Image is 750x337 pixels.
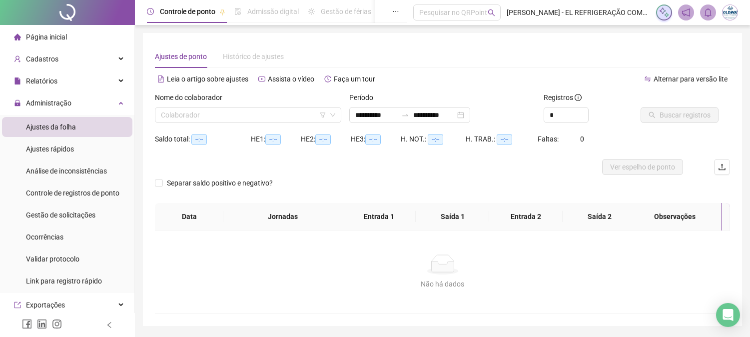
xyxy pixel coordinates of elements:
[644,75,651,82] span: swap
[641,107,719,123] button: Buscar registros
[157,75,164,82] span: file-text
[247,7,299,15] span: Admissão digital
[223,203,342,230] th: Jornadas
[544,92,582,103] span: Registros
[26,211,95,219] span: Gestão de solicitações
[147,8,154,15] span: clock-circle
[251,133,301,145] div: HE 1:
[466,133,538,145] div: H. TRAB.:
[163,177,277,188] span: Separar saldo positivo e negativo?
[26,277,102,285] span: Link para registro rápido
[488,9,495,16] span: search
[234,8,241,15] span: file-done
[320,112,326,118] span: filter
[351,133,401,145] div: HE 3:
[26,301,65,309] span: Exportações
[392,8,399,15] span: ellipsis
[538,135,560,143] span: Faltas:
[14,301,21,308] span: export
[628,203,722,230] th: Observações
[26,233,63,241] span: Ocorrências
[659,7,670,18] img: sparkle-icon.fc2bf0ac1784a2077858766a79e2daf3.svg
[401,133,466,145] div: H. NOT.:
[258,75,265,82] span: youtube
[321,7,371,15] span: Gestão de férias
[718,163,726,171] span: upload
[26,123,76,131] span: Ajustes da folha
[265,134,281,145] span: --:--
[37,319,47,329] span: linkedin
[268,75,314,83] span: Assista o vídeo
[155,133,251,145] div: Saldo total:
[22,319,32,329] span: facebook
[365,134,381,145] span: --:--
[14,99,21,106] span: lock
[167,75,248,83] span: Leia o artigo sobre ajustes
[167,278,718,289] div: Não há dados
[636,211,714,222] span: Observações
[330,112,336,118] span: down
[26,55,58,63] span: Cadastros
[602,159,683,175] button: Ver espelho de ponto
[716,303,740,327] div: Open Intercom Messenger
[14,55,21,62] span: user-add
[308,8,315,15] span: sun
[723,5,738,20] img: 29308
[26,167,107,175] span: Análise de inconsistências
[219,9,225,15] span: pushpin
[26,189,119,197] span: Controle de registros de ponto
[654,75,728,83] span: Alternar para versão lite
[349,92,380,103] label: Período
[315,134,331,145] span: --:--
[223,52,284,60] span: Histórico de ajustes
[428,134,443,145] span: --:--
[155,52,207,60] span: Ajustes de ponto
[497,134,512,145] span: --:--
[155,203,223,230] th: Data
[191,134,207,145] span: --:--
[682,8,691,17] span: notification
[26,33,67,41] span: Página inicial
[342,203,416,230] th: Entrada 1
[401,111,409,119] span: swap-right
[26,99,71,107] span: Administração
[301,133,351,145] div: HE 2:
[14,77,21,84] span: file
[52,319,62,329] span: instagram
[334,75,375,83] span: Faça um tour
[580,135,584,143] span: 0
[401,111,409,119] span: to
[324,75,331,82] span: history
[507,7,650,18] span: [PERSON_NAME] - EL REFRIGERAÇÃO COMERCIO ATACADISTA E VAREJISTA DE EQUIPAMENT LTDA EPP
[14,33,21,40] span: home
[416,203,489,230] th: Saída 1
[26,145,74,153] span: Ajustes rápidos
[26,77,57,85] span: Relatórios
[106,321,113,328] span: left
[704,8,713,17] span: bell
[26,255,79,263] span: Validar protocolo
[155,92,229,103] label: Nome do colaborador
[563,203,636,230] th: Saída 2
[575,94,582,101] span: info-circle
[160,7,215,15] span: Controle de ponto
[489,203,563,230] th: Entrada 2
